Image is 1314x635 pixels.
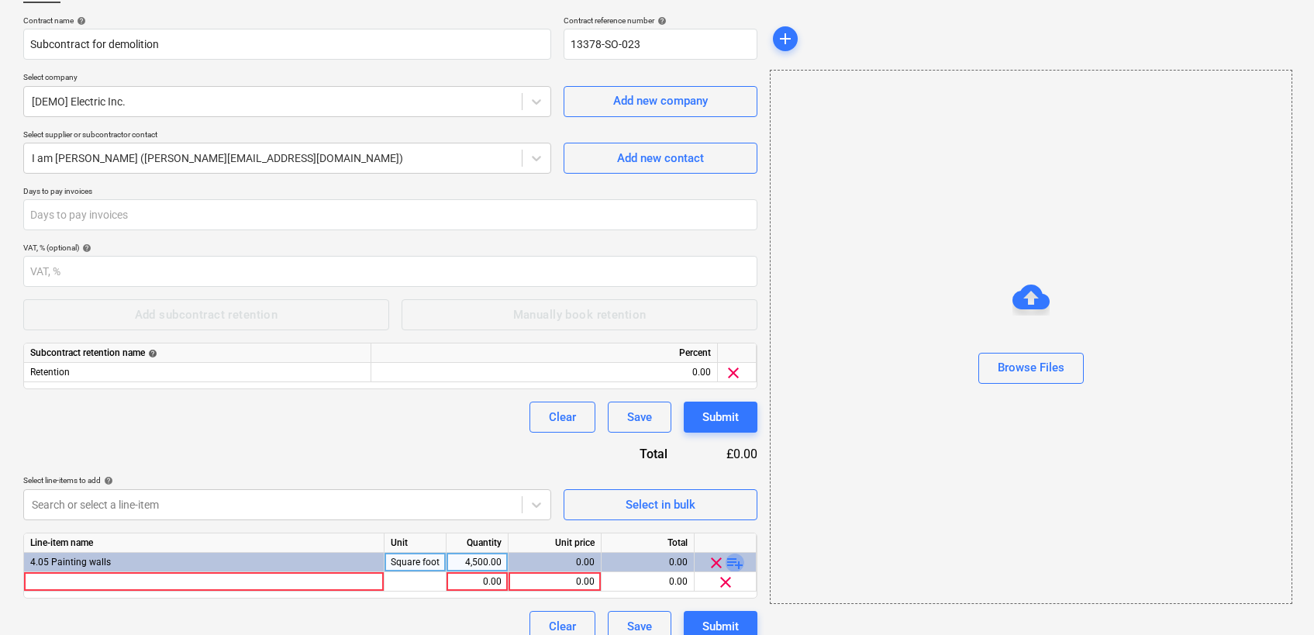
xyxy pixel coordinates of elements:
input: VAT, % [23,256,757,287]
div: Contract reference number [564,16,757,26]
div: Unit price [509,533,602,553]
div: 0.00 [515,572,595,592]
div: Add new company [613,91,708,111]
div: 4,500.00 [453,553,502,572]
div: 0.00 [378,363,711,382]
span: playlist_add [726,554,744,572]
p: Days to pay invoices [23,186,757,199]
div: Square foot [385,553,447,572]
span: clear [724,364,743,382]
div: Save [627,407,652,427]
button: Add new company [564,86,757,117]
div: Browse Files [998,357,1064,378]
div: Select line-items to add [23,475,551,485]
span: clear [716,573,735,592]
input: Document name [23,29,551,60]
div: £0.00 [692,445,757,463]
span: clear [707,554,726,572]
div: Clear [549,407,576,427]
input: Reference number [564,29,757,60]
button: Browse Files [978,353,1084,384]
p: Select supplier or subcontractor contact [23,129,551,143]
div: Total [556,445,692,463]
button: Clear [529,402,595,433]
button: Save [608,402,671,433]
button: Add new contact [564,143,757,174]
div: 0.00 [453,572,502,592]
div: Retention [24,363,371,382]
div: Percent [371,343,718,363]
div: 0.00 [608,553,688,572]
span: help [145,349,157,358]
div: Quantity [447,533,509,553]
div: Browse Files [770,70,1292,604]
span: help [79,243,91,253]
div: Add new contact [617,148,704,168]
div: Select in bulk [626,495,695,515]
span: help [654,16,667,26]
p: Select company [23,72,551,85]
div: Subcontract retention name [30,343,364,363]
span: 4.05 Painting walls [30,557,111,568]
span: help [74,16,86,26]
div: Total [602,533,695,553]
span: help [101,476,113,485]
div: 0.00 [608,572,688,592]
div: Submit [702,407,739,427]
button: Submit [684,402,757,433]
div: VAT, % (optional) [23,243,757,253]
div: 0.00 [515,553,595,572]
div: Line-item name [24,533,385,553]
iframe: Chat Widget [1236,561,1314,635]
div: Unit [385,533,447,553]
input: Days to pay invoices [23,199,757,230]
span: add [776,29,795,48]
button: Select in bulk [564,489,757,520]
div: Contract name [23,16,551,26]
